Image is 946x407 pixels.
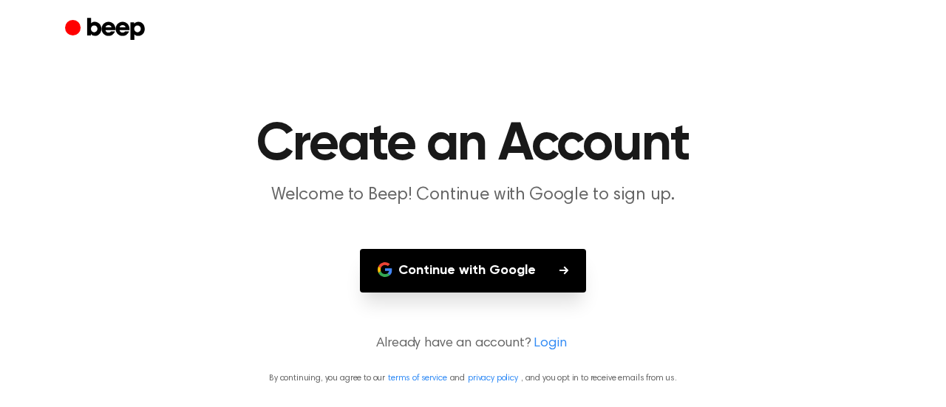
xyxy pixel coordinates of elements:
[18,334,928,354] p: Already have an account?
[95,118,851,171] h1: Create an Account
[189,183,757,208] p: Welcome to Beep! Continue with Google to sign up.
[18,372,928,385] p: By continuing, you agree to our and , and you opt in to receive emails from us.
[534,334,566,354] a: Login
[388,374,446,383] a: terms of service
[360,249,586,293] button: Continue with Google
[65,16,149,44] a: Beep
[468,374,518,383] a: privacy policy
